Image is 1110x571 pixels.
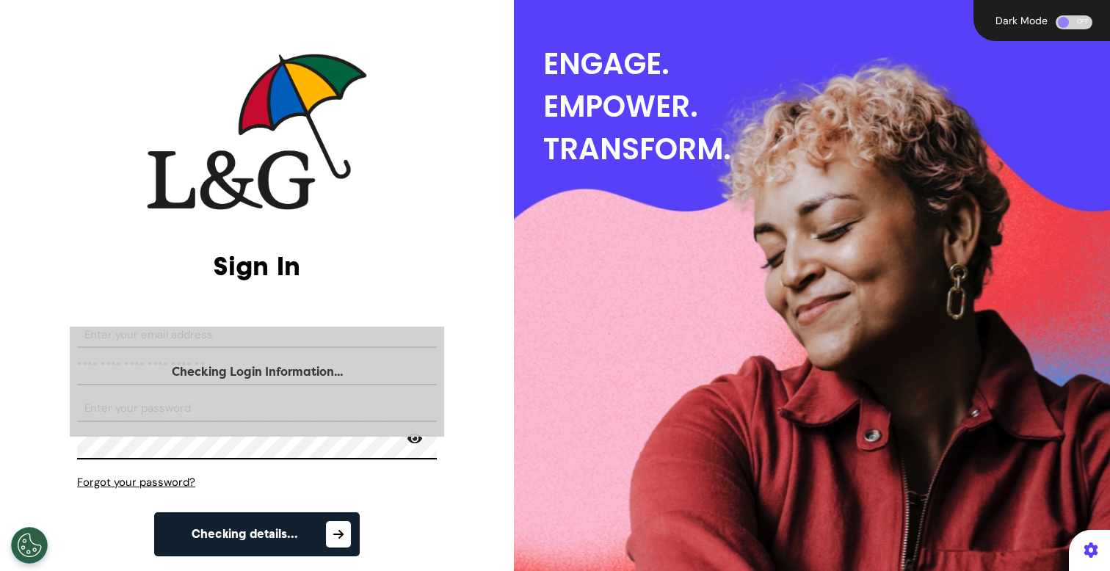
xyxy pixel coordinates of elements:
[154,512,360,556] button: Checking details...
[192,528,298,540] span: Checking details...
[543,85,1110,128] div: EMPOWER.
[1056,15,1092,29] div: OFF
[991,15,1052,26] div: Dark Mode
[77,250,437,282] h2: Sign In
[543,128,1110,170] div: TRANSFORM.
[11,527,48,564] button: Open Preferences
[147,54,367,210] img: company logo
[543,43,1110,85] div: ENGAGE.
[70,363,444,381] div: Checking Login Information...
[77,475,195,490] span: Forgot your password?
